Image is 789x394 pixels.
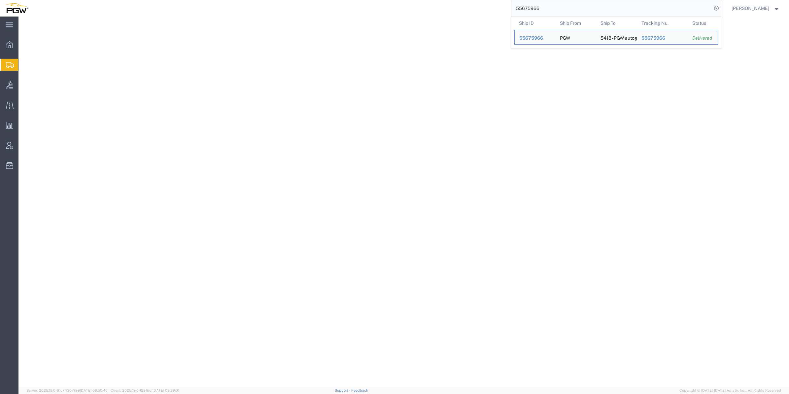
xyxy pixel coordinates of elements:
[519,35,551,42] div: 55675966
[679,388,781,393] span: Copyright © [DATE]-[DATE] Agistix Inc., All Rights Reserved
[731,4,780,12] button: [PERSON_NAME]
[641,35,683,42] div: 55675966
[555,17,596,30] th: Ship From
[351,388,368,392] a: Feedback
[335,388,351,392] a: Support
[560,30,570,44] div: PGW
[26,388,108,392] span: Server: 2025.19.0-91c74307f99
[514,17,555,30] th: Ship ID
[5,3,28,13] img: logo
[692,35,713,42] div: Delivered
[111,388,179,392] span: Client: 2025.19.0-129fbcf
[519,35,543,41] span: 55675966
[153,388,179,392] span: [DATE] 09:39:01
[511,0,712,16] input: Search for shipment number, reference number
[600,30,632,44] div: 5418 - PGW autoglass - Denver
[688,17,718,30] th: Status
[80,388,108,392] span: [DATE] 09:50:40
[18,17,789,387] iframe: FS Legacy Container
[514,17,722,48] table: Search Results
[636,17,688,30] th: Tracking Nu.
[596,17,637,30] th: Ship To
[641,35,665,41] span: 55675966
[732,5,769,12] span: Ksenia Gushchina-Kerecz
